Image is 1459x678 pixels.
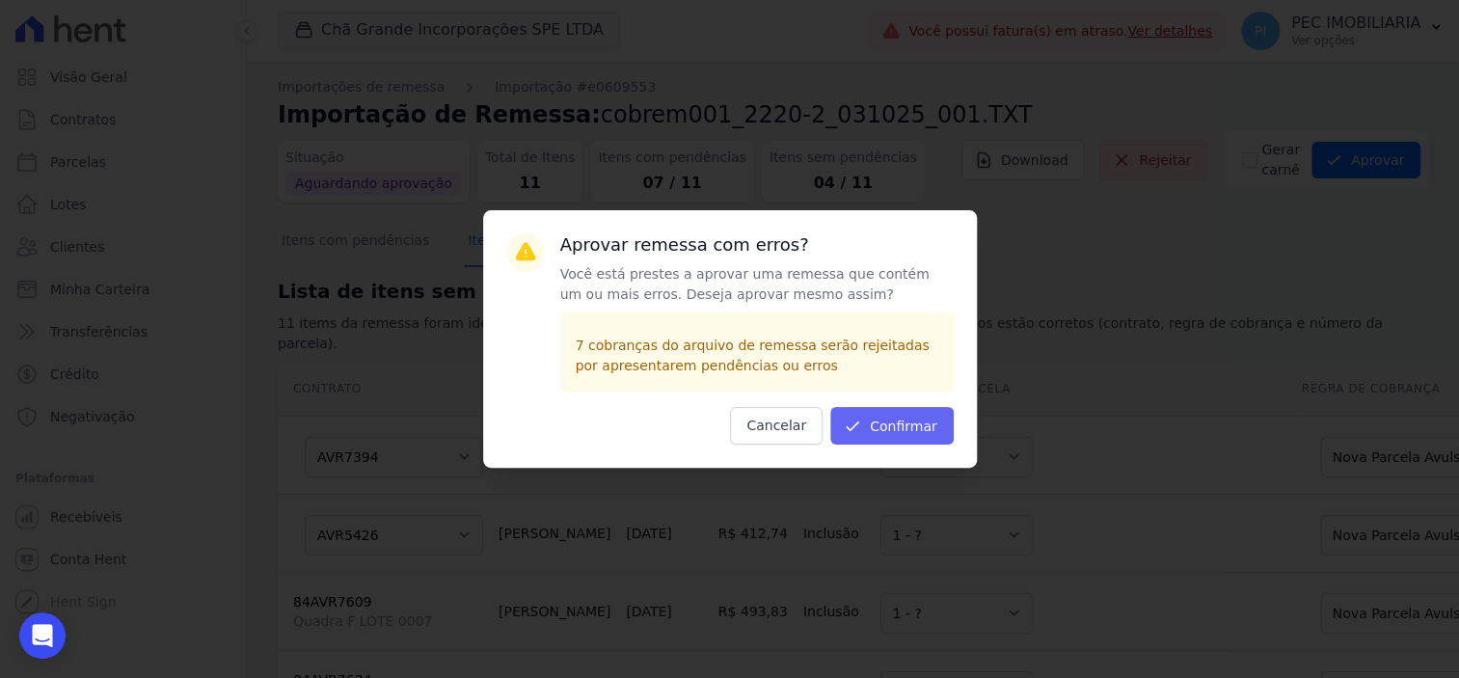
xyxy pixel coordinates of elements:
div: Open Intercom Messenger [19,612,66,659]
p: 7 cobranças do arquivo de remessa serão rejeitadas por apresentarem pendências ou erros [576,336,938,376]
p: Você está prestes a aprovar uma remessa que contém um ou mais erros. Deseja aprovar mesmo assim? [560,264,954,305]
button: Confirmar [830,407,954,445]
button: Cancelar [730,407,823,445]
h3: Aprovar remessa com erros? [560,233,954,257]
